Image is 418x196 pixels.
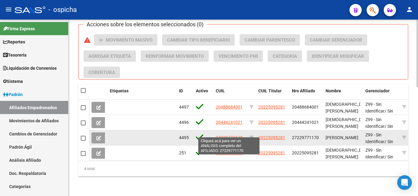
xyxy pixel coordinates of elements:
span: Z99 - Sin Identificar [365,132,385,144]
span: 20225095281 [258,150,285,155]
span: CUIL Titular [258,88,282,93]
button: Cambiar Parentesco [240,34,300,46]
span: [PERSON_NAME] [326,135,358,140]
mat-icon: add [97,36,105,44]
span: Z99 - Sin Identificar [365,148,385,160]
datatable-header-cell: CUIL [213,84,247,105]
span: 20225095281 [216,150,243,155]
span: Gerenciador [365,88,390,93]
mat-icon: warning [84,36,91,44]
span: Nombre [326,88,341,93]
button: Categoria [268,50,302,62]
button: Cambiar Tipo Beneficiario [162,34,235,46]
span: Cambiar Parentesco [244,37,295,43]
span: Activo [196,88,208,93]
span: - ospicha [48,3,77,17]
span: Reinformar Movimiento [146,54,204,59]
span: 4497 [179,105,189,109]
span: Reportes [3,39,25,45]
span: Cambiar Tipo Beneficiario [167,37,230,43]
datatable-header-cell: CUIL Titular [256,84,289,105]
span: Categoria [273,54,297,59]
span: 20225095281 [258,120,285,125]
span: Movimiento Masivo [106,37,152,43]
span: 27229771170 [292,135,319,140]
h3: Acciones sobre los elementos seleccionados (0) [84,20,207,29]
datatable-header-cell: Gerenciador [363,84,400,105]
span: Cambiar Gerenciador [310,37,362,43]
span: 20488684001 [292,105,319,109]
span: Z99 - Sin Identificar [365,117,385,129]
datatable-header-cell: Nro Afiliado [289,84,323,105]
button: Identificar Modificar [307,50,369,62]
span: 27229771170 [216,135,243,140]
span: Liquidación de Convenios [3,65,57,72]
button: Agregar Etiqueta [84,50,136,62]
span: Z99 - Sin Identificar [365,102,385,114]
button: Cobertura [84,67,120,78]
span: Identificar Modificar [312,54,364,59]
span: 4496 [179,120,189,125]
span: Padrón [3,91,23,98]
div: 4 total [78,161,408,176]
span: 20225095281 [258,105,285,109]
datatable-header-cell: Etiquetas [107,84,177,105]
span: 251 [179,150,186,155]
datatable-header-cell: ID [177,84,193,105]
span: Firma Express [3,25,35,32]
span: Sistema [3,78,23,85]
button: Reinformar Movimiento [141,50,209,62]
button: Cambiar Gerenciador [305,34,367,46]
div: Open Intercom Messenger [397,175,412,190]
span: Cobertura [88,70,115,75]
span: 20225095281 [258,135,285,140]
span: 20444241021 [216,120,243,125]
span: 20225095281 [292,150,319,155]
span: CUIL [216,88,225,93]
datatable-header-cell: Nombre [323,84,363,105]
span: Vencimiento PMI [218,54,258,59]
mat-icon: person [406,6,413,13]
span: ID [179,88,183,93]
span: 4495 [179,135,189,140]
span: 20488684001 [216,105,243,109]
span: Etiquetas [110,88,129,93]
span: 20444241021 [292,120,319,125]
mat-icon: menu [5,6,12,13]
span: [DEMOGRAPHIC_DATA][PERSON_NAME] [326,148,370,160]
button: Vencimiento PMI [214,50,263,62]
span: Nro Afiliado [292,88,315,93]
span: [DEMOGRAPHIC_DATA][PERSON_NAME] [326,117,370,129]
button: Movimiento Masivo [94,34,157,46]
span: Tesorería [3,52,27,58]
datatable-header-cell: Activo [193,84,213,105]
span: Agregar Etiqueta [88,54,131,59]
span: [DEMOGRAPHIC_DATA] [PERSON_NAME] [326,102,370,114]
